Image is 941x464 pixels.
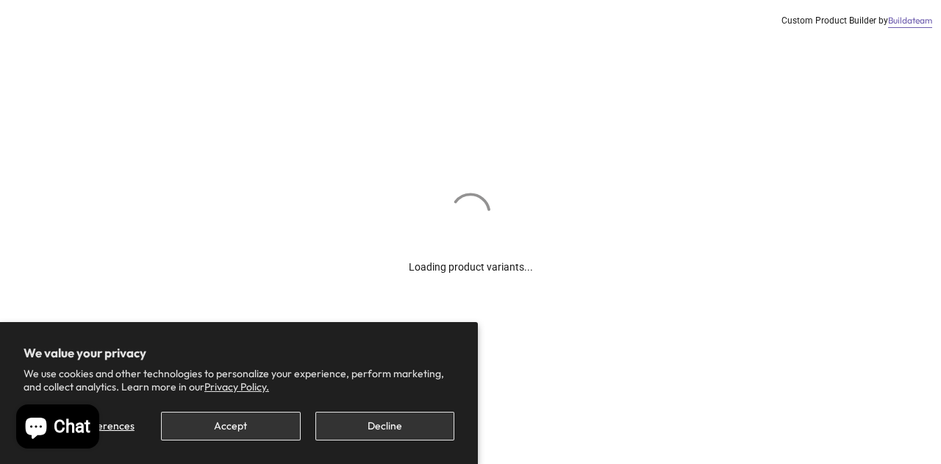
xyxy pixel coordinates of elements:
[161,412,300,440] button: Accept
[204,380,269,393] a: Privacy Policy.
[24,367,454,393] p: We use cookies and other technologies to personalize your experience, perform marketing, and coll...
[12,404,104,452] inbox-online-store-chat: Shopify online store chat
[781,15,932,27] div: Custom Product Builder by
[888,15,932,27] a: Buildateam
[24,346,454,360] h2: We value your privacy
[409,237,533,275] div: Loading product variants...
[315,412,454,440] button: Decline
